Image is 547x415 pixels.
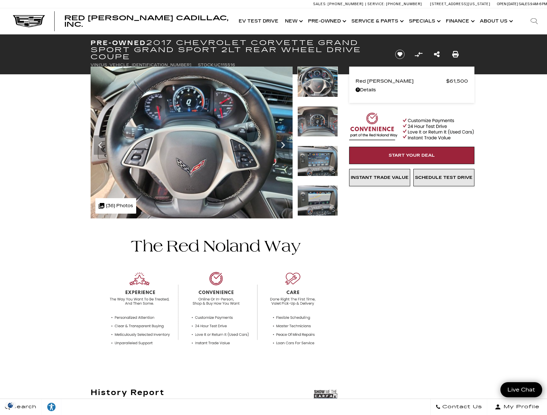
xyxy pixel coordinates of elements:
a: New [282,8,305,34]
div: Next [277,135,289,155]
a: Live Chat [500,382,542,397]
span: 9 AM-6 PM [530,2,547,6]
img: Opt-Out Icon [3,402,18,409]
span: Contact Us [441,402,482,411]
button: Save vehicle [393,49,407,60]
span: Sales: [519,2,530,6]
span: Live Chat [504,386,538,393]
span: Red [PERSON_NAME] [356,77,446,86]
img: Cadillac Dark Logo with Cadillac White Text [13,15,45,27]
h2: History Report [91,388,164,397]
div: (36) Photos [95,198,136,214]
div: Search [521,8,547,34]
button: Open user profile menu [487,399,547,415]
span: Sales: [313,2,327,6]
span: $61,500 [446,77,468,86]
span: Open [DATE] [497,2,518,6]
span: VIN: [91,63,99,67]
span: Red [PERSON_NAME] Cadillac, Inc. [64,14,228,28]
span: Service: [367,2,385,6]
span: [PHONE_NUMBER] [328,2,364,6]
a: Instant Trade Value [349,169,410,186]
a: Contact Us [430,399,487,415]
a: About Us [477,8,515,34]
button: Compare Vehicle [414,50,423,59]
a: [STREET_ADDRESS][US_STATE] [430,2,490,6]
a: Red [PERSON_NAME] Cadillac, Inc. [64,15,229,28]
a: Print this Pre-Owned 2017 Chevrolet Corvette Grand Sport Grand Sport 2LT Rear Wheel Drive Coupe [452,50,459,59]
span: Schedule Test Drive [415,175,472,180]
span: [US_VEHICLE_IDENTIFICATION_NUMBER] [99,63,191,67]
div: Previous [94,135,107,155]
img: Used 2017 BLADE SILVER METALLIC Chevrolet Grand Sport 2LT image 20 [297,106,338,137]
img: Used 2017 BLADE SILVER METALLIC Chevrolet Grand Sport 2LT image 19 [91,67,293,218]
span: [PHONE_NUMBER] [386,2,422,6]
a: Pre-Owned [305,8,348,34]
img: Used 2017 BLADE SILVER METALLIC Chevrolet Grand Sport 2LT image 21 [297,146,338,176]
span: My Profile [501,402,540,411]
img: Used 2017 BLADE SILVER METALLIC Chevrolet Grand Sport 2LT image 22 [297,185,338,216]
a: Schedule Test Drive [413,169,474,186]
span: UC115516 [214,63,235,67]
a: Finance [443,8,477,34]
a: EV Test Drive [235,8,282,34]
h1: 2017 Chevrolet Corvette Grand Sport Grand Sport 2LT Rear Wheel Drive Coupe [91,39,384,60]
span: Instant Trade Value [351,175,409,180]
span: Start Your Deal [389,153,435,158]
a: Share this Pre-Owned 2017 Chevrolet Corvette Grand Sport Grand Sport 2LT Rear Wheel Drive Coupe [434,50,440,59]
a: Sales: [PHONE_NUMBER] [313,2,365,6]
a: Details [356,86,468,95]
a: Service & Parts [348,8,406,34]
a: Specials [406,8,443,34]
a: Explore your accessibility options [42,399,61,415]
a: Service: [PHONE_NUMBER] [365,2,424,6]
img: Used 2017 BLADE SILVER METALLIC Chevrolet Grand Sport 2LT image 19 [297,67,338,97]
a: Red [PERSON_NAME] $61,500 [356,77,468,86]
span: Search [10,402,37,411]
a: Start Your Deal [349,147,474,164]
section: Click to Open Cookie Consent Modal [3,402,18,409]
strong: Pre-Owned [91,39,146,47]
span: Stock: [198,63,214,67]
img: Show me the Carfax [314,388,338,404]
div: Explore your accessibility options [42,402,61,412]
